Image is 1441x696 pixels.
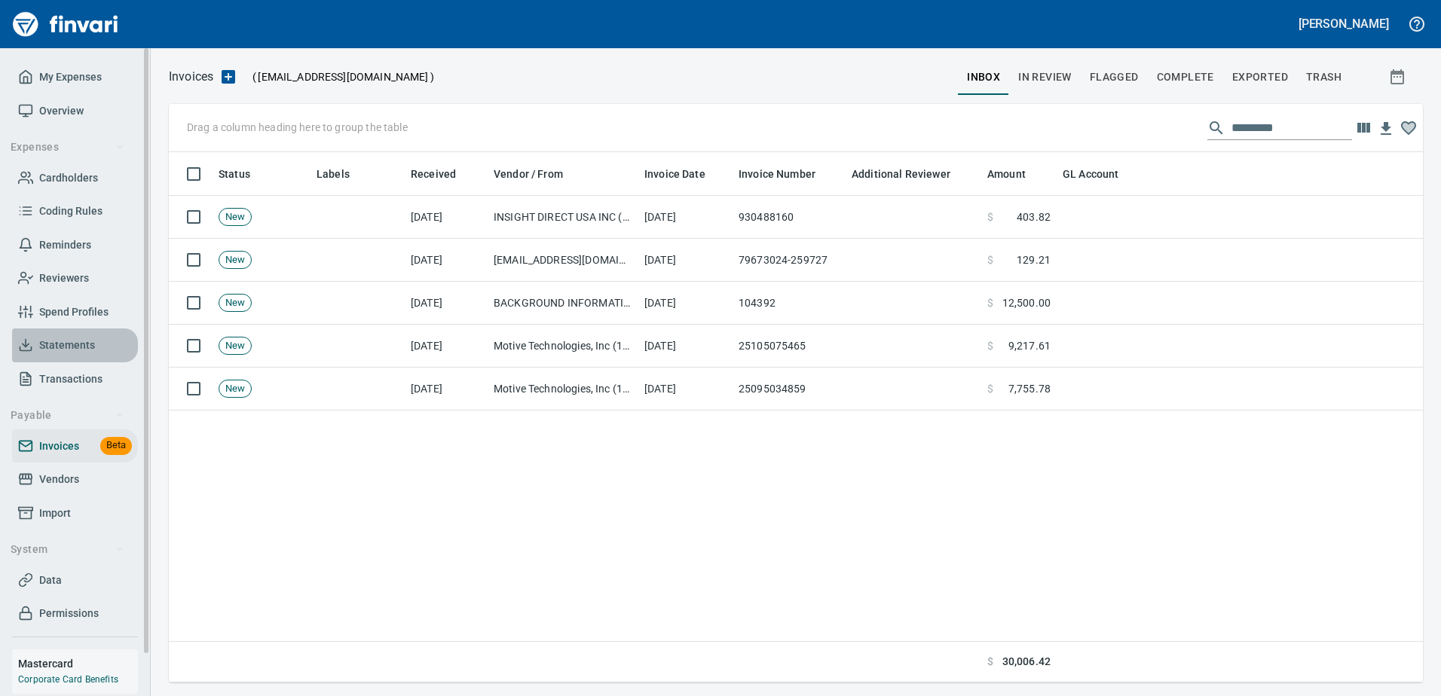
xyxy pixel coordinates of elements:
a: Transactions [12,362,138,396]
span: Status [219,165,270,183]
span: 30,006.42 [1002,654,1051,670]
a: Vendors [12,462,138,496]
button: Choose columns to display [1352,117,1375,139]
span: Amount [987,165,1026,183]
span: Invoice Number [739,165,835,183]
span: Expenses [11,138,124,157]
span: $ [987,295,993,310]
span: Vendor / From [494,165,583,183]
a: Statements [12,328,138,362]
td: [DATE] [405,239,488,282]
nav: breadcrumb [169,68,213,86]
span: Flagged [1090,68,1139,87]
td: Motive Technologies, Inc (179210) [488,325,638,368]
span: Status [219,165,250,183]
span: Received [411,165,476,183]
span: Invoice Date [644,165,705,183]
span: New [219,253,251,267]
span: In Review [1018,68,1072,87]
span: Labels [317,165,369,183]
button: Show invoices within a particular date range [1375,63,1423,90]
a: Cardholders [12,161,138,195]
span: New [219,296,251,310]
span: $ [987,252,993,267]
span: Reminders [39,236,91,255]
td: [DATE] [638,282,733,325]
a: Data [12,563,138,597]
span: Complete [1157,68,1214,87]
td: 25095034859 [733,368,846,411]
button: Column choices favorited. Click to reset to default [1397,117,1420,139]
span: Statements [39,336,95,355]
span: Coding Rules [39,202,102,221]
span: Vendor / From [494,165,563,183]
span: 7,755.78 [1008,381,1051,396]
td: [DATE] [638,196,733,239]
a: InvoicesBeta [12,429,138,463]
span: My Expenses [39,68,102,87]
span: Data [39,571,62,590]
span: GL Account [1063,165,1139,183]
span: Vendors [39,470,79,489]
button: System [5,536,130,563]
button: Expenses [5,133,130,161]
button: Upload an Invoice [213,68,243,86]
a: Reviewers [12,261,138,295]
p: ( ) [243,69,434,84]
td: BACKGROUND INFORMATION SERVICES INC (100085) [488,282,638,325]
p: Invoices [169,68,213,86]
span: $ [987,654,993,670]
span: Cardholders [39,169,98,188]
td: [DATE] [638,325,733,368]
a: Overview [12,94,138,128]
span: Invoice Number [739,165,815,183]
td: [DATE] [405,282,488,325]
a: My Expenses [12,60,138,94]
a: Reminders [12,228,138,262]
span: 403.82 [1017,209,1051,224]
h5: [PERSON_NAME] [1299,16,1389,32]
td: INSIGHT DIRECT USA INC (100187) [488,196,638,239]
td: 930488160 [733,196,846,239]
a: Import [12,496,138,530]
a: Permissions [12,597,138,630]
span: Additional Reviewer [852,165,970,183]
span: Permissions [39,604,99,623]
span: Payable [11,406,124,425]
td: 25105075465 [733,325,846,368]
td: Motive Technologies, Inc (179210) [488,368,638,411]
span: Import [39,504,71,523]
span: 9,217.61 [1008,338,1051,353]
p: Drag a column heading here to group the table [187,120,408,135]
a: Spend Profiles [12,295,138,329]
span: $ [987,338,993,353]
span: inbox [967,68,1000,87]
td: [DATE] [405,325,488,368]
button: [PERSON_NAME] [1295,12,1393,35]
span: $ [987,209,993,224]
span: Invoice Date [644,165,725,183]
td: [DATE] [405,196,488,239]
span: [EMAIL_ADDRESS][DOMAIN_NAME] [256,69,430,84]
img: Finvari [9,6,122,42]
span: Spend Profiles [39,303,109,322]
span: 129.21 [1017,252,1051,267]
span: Reviewers [39,269,89,288]
span: Invoices [39,437,79,456]
button: Download table [1375,118,1397,140]
span: Transactions [39,370,102,389]
span: Amount [987,165,1045,183]
button: Payable [5,401,130,429]
td: [DATE] [405,368,488,411]
h6: Mastercard [18,655,138,672]
span: Beta [100,437,132,454]
td: [DATE] [638,239,733,282]
td: [DATE] [638,368,733,411]
span: System [11,540,124,559]
a: Corporate Card Benefits [18,674,118,685]
span: $ [987,381,993,396]
span: Overview [39,102,84,121]
span: trash [1306,68,1342,87]
span: Labels [317,165,350,183]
